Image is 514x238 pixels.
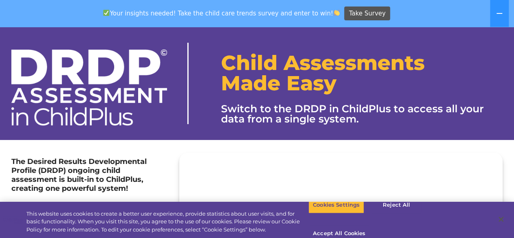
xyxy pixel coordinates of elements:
img: drdp-logo-white_web [11,49,167,126]
div: This website uses cookies to create a better user experience, provide statistics about user visit... [26,210,308,234]
img: ✅ [103,10,109,16]
span: Take Survey [349,7,386,21]
span: Your insights needed! Take the child care trends survey and enter to win! [100,5,343,21]
h4: The Desired Results Developmental Profile (DRDP) ongoing child assessment is built-in to ChildPlu... [11,157,167,193]
button: Close [492,210,510,228]
button: Cookies Settings [308,197,364,214]
button: Reject All [371,197,422,214]
h1: Child Assessments Made Easy [221,53,503,94]
img: 👏 [334,10,340,16]
a: Take Survey [344,7,390,21]
h3: Switch to the DRDP in ChildPlus to access all your data from a single system. [221,104,503,124]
